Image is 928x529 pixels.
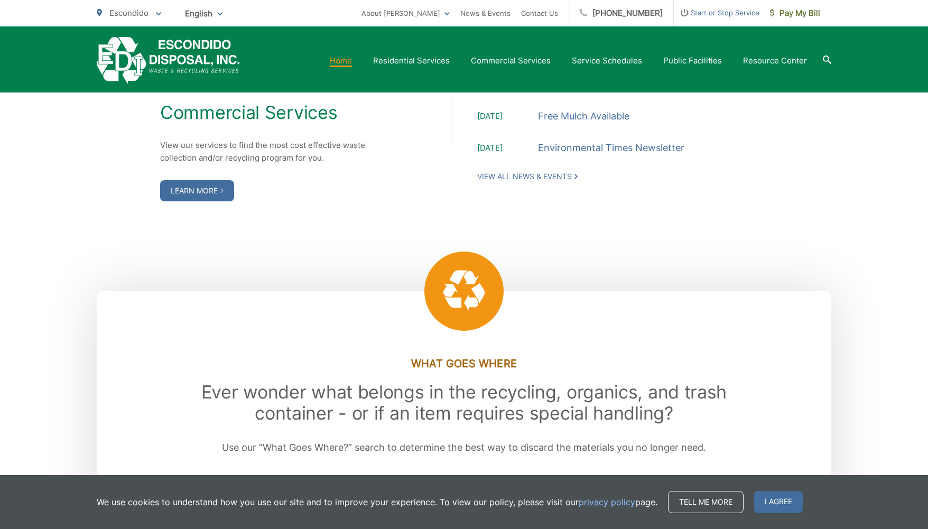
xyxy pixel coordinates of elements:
a: About [PERSON_NAME] [361,7,450,20]
h3: What Goes Where [160,357,768,370]
a: Residential Services [373,54,450,67]
span: [DATE] [477,110,538,124]
a: Public Facilities [663,54,722,67]
a: Free Mulch Available [538,108,629,124]
a: News & Events [460,7,511,20]
a: Contact Us [521,7,558,20]
span: Escondido [109,8,149,18]
a: Learn More [160,180,234,201]
p: View our services to find the most cost effective waste collection and/or recycling program for you. [160,139,387,164]
h2: Ever wonder what belongs in the recycling, organics, and trash container - or if an item requires... [160,382,768,424]
a: Tell me more [668,491,744,513]
p: Use our “What Goes Where?” search to determine the best way to discard the materials you no longe... [160,440,768,456]
a: Environmental Times Newsletter [538,140,684,156]
a: Commercial Services [471,54,551,67]
span: [DATE] [477,142,538,156]
p: We use cookies to understand how you use our site and to improve your experience. To view our pol... [97,496,657,508]
a: View All News & Events [477,172,578,181]
span: English [177,4,230,23]
a: privacy policy [579,496,635,508]
a: Resource Center [743,54,807,67]
span: Pay My Bill [770,7,820,20]
a: EDCD logo. Return to the homepage. [97,37,240,84]
h2: Commercial Services [160,102,387,123]
a: Home [330,54,352,67]
a: Service Schedules [572,54,642,67]
span: I agree [754,491,803,513]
